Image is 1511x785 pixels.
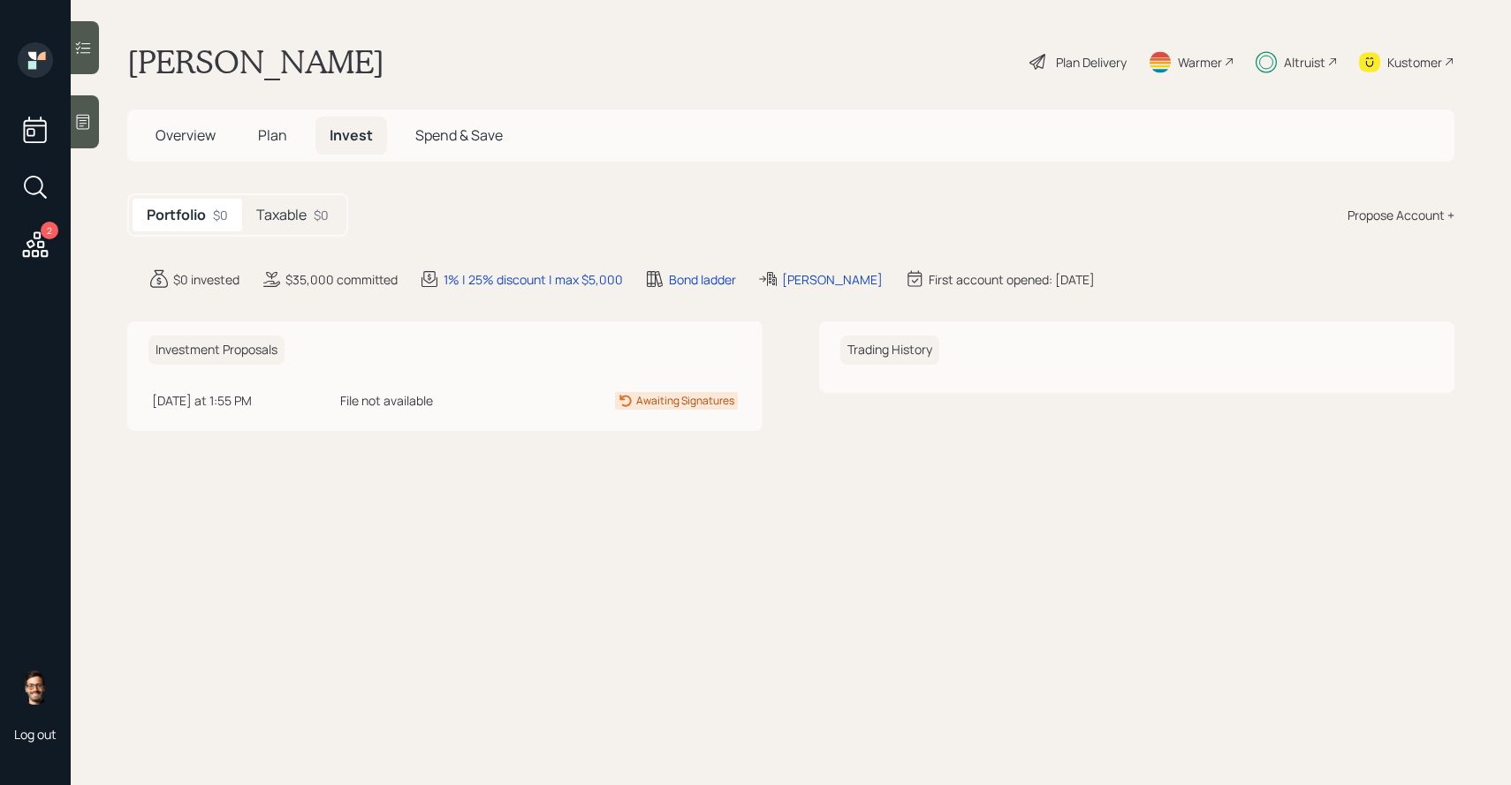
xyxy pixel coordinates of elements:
div: $0 [314,206,329,224]
h1: [PERSON_NAME] [127,42,384,81]
div: First account opened: [DATE] [929,270,1095,289]
div: Warmer [1178,53,1222,72]
div: Bond ladder [669,270,736,289]
div: 2 [41,222,58,239]
h5: Portfolio [147,207,206,223]
div: Kustomer [1387,53,1442,72]
div: Plan Delivery [1056,53,1127,72]
span: Overview [156,125,216,145]
div: [DATE] at 1:55 PM [152,391,333,410]
div: Awaiting Signatures [636,393,734,409]
div: 1% | 25% discount | max $5,000 [444,270,623,289]
div: Propose Account + [1348,206,1454,224]
h6: Trading History [840,336,939,365]
div: [PERSON_NAME] [782,270,883,289]
div: $0 invested [173,270,239,289]
h5: Taxable [256,207,307,223]
div: Altruist [1284,53,1325,72]
div: $0 [213,206,228,224]
div: Log out [14,726,57,743]
div: $35,000 committed [285,270,398,289]
span: Spend & Save [415,125,503,145]
span: Plan [258,125,287,145]
span: Invest [330,125,373,145]
h6: Investment Proposals [148,336,285,365]
div: File not available [340,391,509,410]
img: sami-boghos-headshot.png [18,669,53,705]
